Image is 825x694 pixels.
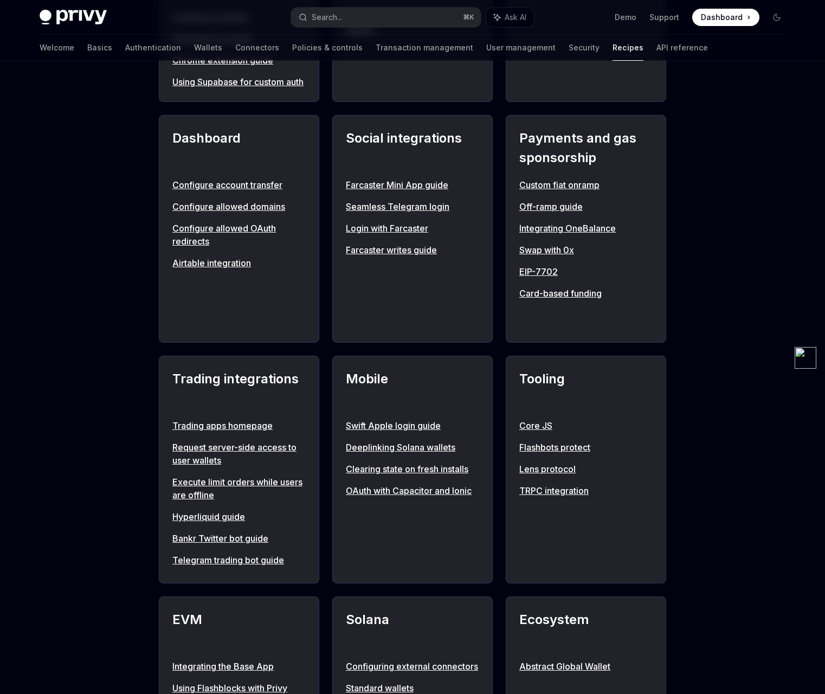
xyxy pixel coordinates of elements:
a: Dashboard [692,9,759,26]
a: Lens protocol [519,462,653,475]
a: Configuring external connectors [346,660,479,673]
a: EIP-7702 [519,265,653,278]
a: Integrating OneBalance [519,222,653,235]
button: Search...⌘K [291,8,481,27]
a: Hyperliquid guide [172,510,306,523]
a: User management [486,35,556,61]
a: Farcaster writes guide [346,243,479,256]
a: Farcaster Mini App guide [346,178,479,191]
a: Swap with 0x [519,243,653,256]
a: Configure allowed OAuth redirects [172,222,306,248]
a: Using Supabase for custom auth [172,75,306,88]
a: Deeplinking Solana wallets [346,441,479,454]
a: Swift Apple login guide [346,419,479,432]
a: Basics [87,35,112,61]
a: Airtable integration [172,256,306,269]
h2: Social integrations [346,128,479,168]
a: Support [649,12,679,23]
div: Search... [312,11,342,24]
h2: Ecosystem [519,610,653,649]
a: Execute limit orders while users are offline [172,475,306,502]
a: Demo [615,12,636,23]
a: Login with Farcaster [346,222,479,235]
a: Authentication [125,35,181,61]
a: Core JS [519,419,653,432]
a: Clearing state on fresh installs [346,462,479,475]
a: API reference [656,35,708,61]
a: Connectors [235,35,279,61]
button: Toggle dark mode [768,9,785,26]
a: Custom fiat onramp [519,178,653,191]
h2: Payments and gas sponsorship [519,128,653,168]
a: Bankr Twitter bot guide [172,532,306,545]
h2: Dashboard [172,128,306,168]
a: Policies & controls [292,35,363,61]
a: Request server-side access to user wallets [172,441,306,467]
a: Abstract Global Wallet [519,660,653,673]
span: ⌘ K [463,13,474,22]
a: Configure account transfer [172,178,306,191]
a: Security [569,35,600,61]
a: Configure allowed domains [172,200,306,213]
a: Welcome [40,35,74,61]
a: OAuth with Capacitor and Ionic [346,484,479,497]
a: Card-based funding [519,287,653,300]
span: Dashboard [701,12,743,23]
img: dark logo [40,10,107,25]
button: Ask AI [486,8,534,27]
a: Seamless Telegram login [346,200,479,213]
a: Off-ramp guide [519,200,653,213]
a: Recipes [613,35,643,61]
a: Transaction management [376,35,473,61]
a: Integrating the Base App [172,660,306,673]
a: TRPC integration [519,484,653,497]
h2: Trading integrations [172,369,306,408]
h2: Tooling [519,369,653,408]
a: Flashbots protect [519,441,653,454]
h2: Solana [346,610,479,649]
h2: EVM [172,610,306,649]
a: Trading apps homepage [172,419,306,432]
a: Telegram trading bot guide [172,554,306,567]
a: Wallets [194,35,222,61]
span: Ask AI [505,12,526,23]
h2: Mobile [346,369,479,408]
